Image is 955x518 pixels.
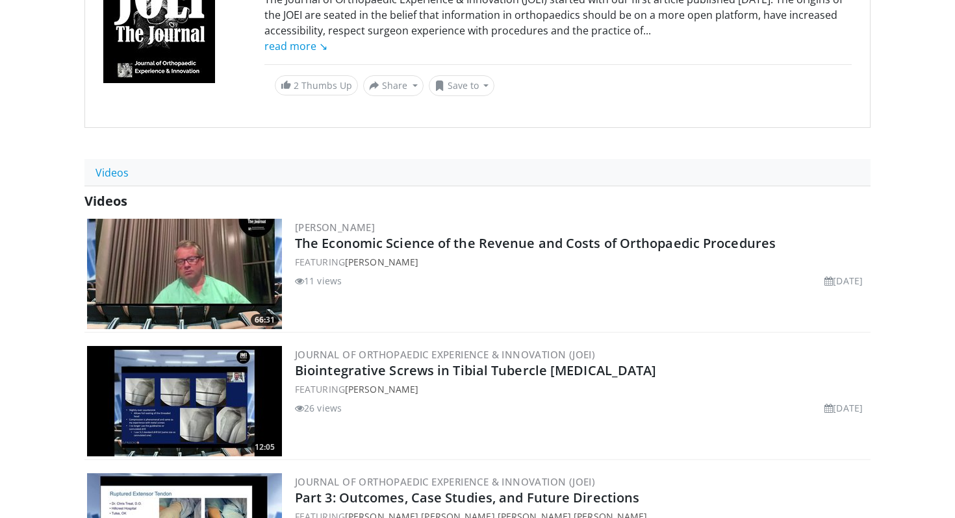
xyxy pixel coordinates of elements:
[295,489,639,506] a: Part 3: Outcomes, Case Studies, and Future Directions
[84,192,127,210] span: Videos
[264,23,651,53] span: ...
[295,274,342,288] li: 11 views
[87,346,282,456] a: 12:05
[295,234,776,252] a: The Economic Science of the Revenue and Costs of Orthopaedic Procedures
[363,75,424,96] button: Share
[824,274,863,288] li: [DATE]
[295,255,868,269] div: FEATURING
[264,39,327,53] a: read more ↘
[84,159,140,186] a: Videos
[345,256,418,268] a: [PERSON_NAME]
[251,441,279,453] span: 12:05
[429,75,495,96] button: Save to
[295,221,375,234] a: [PERSON_NAME]
[87,219,282,329] img: 63ae7db7-4772-4245-8474-3d0ac4781287.300x170_q85_crop-smart_upscale.jpg
[295,401,342,415] li: 26 views
[295,348,595,361] a: Journal of Orthopaedic Experience & Innovation (JOEI)
[295,475,595,488] a: Journal of Orthopaedic Experience & Innovation (JOEI)
[87,346,282,456] img: c28faab9-c4a6-4db2-ad81-9ac83c375198.300x170_q85_crop-smart_upscale.jpg
[295,382,868,396] div: FEATURING
[295,362,657,379] a: Biointegrative Screws in Tibial Tubercle [MEDICAL_DATA]
[251,314,279,326] span: 66:31
[275,75,358,95] a: 2 Thumbs Up
[87,219,282,329] a: 66:31
[294,79,299,92] span: 2
[824,401,863,415] li: [DATE]
[345,383,418,395] a: [PERSON_NAME]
